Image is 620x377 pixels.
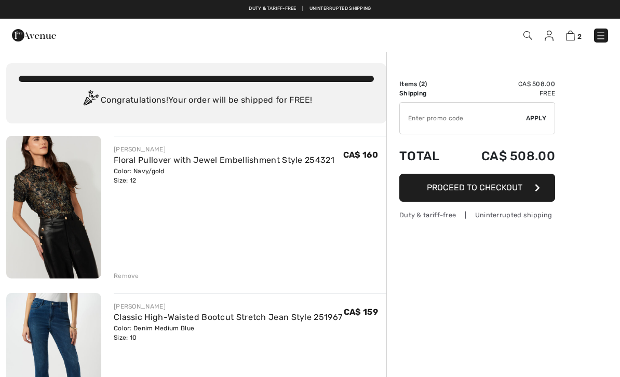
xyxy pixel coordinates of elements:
[114,312,342,322] a: Classic High-Waisted Bootcut Stretch Jean Style 251967
[343,150,378,160] span: CA$ 160
[114,145,334,154] div: [PERSON_NAME]
[421,80,425,88] span: 2
[399,174,555,202] button: Proceed to Checkout
[6,136,101,278] img: Floral Pullover with Jewel Embellishment Style 254321
[454,89,555,98] td: Free
[454,138,555,174] td: CA$ 508.00
[12,30,56,39] a: 1ère Avenue
[399,210,555,220] div: Duty & tariff-free | Uninterrupted shipping
[12,25,56,46] img: 1ère Avenue
[454,79,555,89] td: CA$ 508.00
[114,324,342,342] div: Color: Denim Medium Blue Size: 10
[400,103,526,134] input: Promo code
[80,90,101,111] img: Congratulation2.svg
[344,307,378,317] span: CA$ 159
[399,138,454,174] td: Total
[427,183,522,192] span: Proceed to Checkout
[577,33,582,40] span: 2
[526,114,547,123] span: Apply
[114,302,342,311] div: [PERSON_NAME]
[566,31,575,40] img: Shopping Bag
[523,31,532,40] img: Search
[114,155,334,165] a: Floral Pullover with Jewel Embellishment Style 254321
[114,166,334,185] div: Color: Navy/gold Size: 12
[596,31,606,41] img: Menu
[545,31,554,41] img: My Info
[399,79,454,89] td: Items ( )
[566,29,582,41] a: 2
[114,271,139,281] div: Remove
[399,89,454,98] td: Shipping
[19,90,374,111] div: Congratulations! Your order will be shipped for FREE!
